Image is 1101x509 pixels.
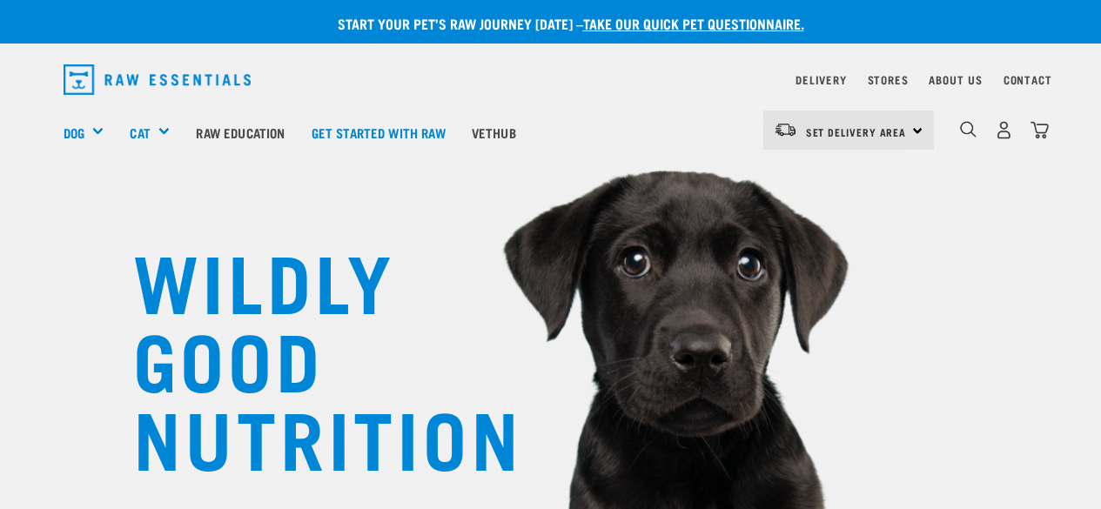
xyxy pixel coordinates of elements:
h1: WILDLY GOOD NUTRITION [133,239,481,474]
nav: dropdown navigation [50,57,1052,102]
img: Raw Essentials Logo [64,64,252,95]
img: home-icon-1@2x.png [960,121,977,137]
a: About Us [929,77,982,83]
a: Delivery [796,77,846,83]
a: Dog [64,123,84,143]
a: Raw Education [183,97,298,167]
img: van-moving.png [774,122,797,137]
a: Cat [130,123,150,143]
a: Vethub [459,97,529,167]
a: take our quick pet questionnaire. [583,19,804,27]
a: Get started with Raw [299,97,459,167]
img: home-icon@2x.png [1031,121,1049,139]
a: Contact [1004,77,1052,83]
span: Set Delivery Area [806,129,907,135]
img: user.png [995,121,1013,139]
a: Stores [868,77,909,83]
